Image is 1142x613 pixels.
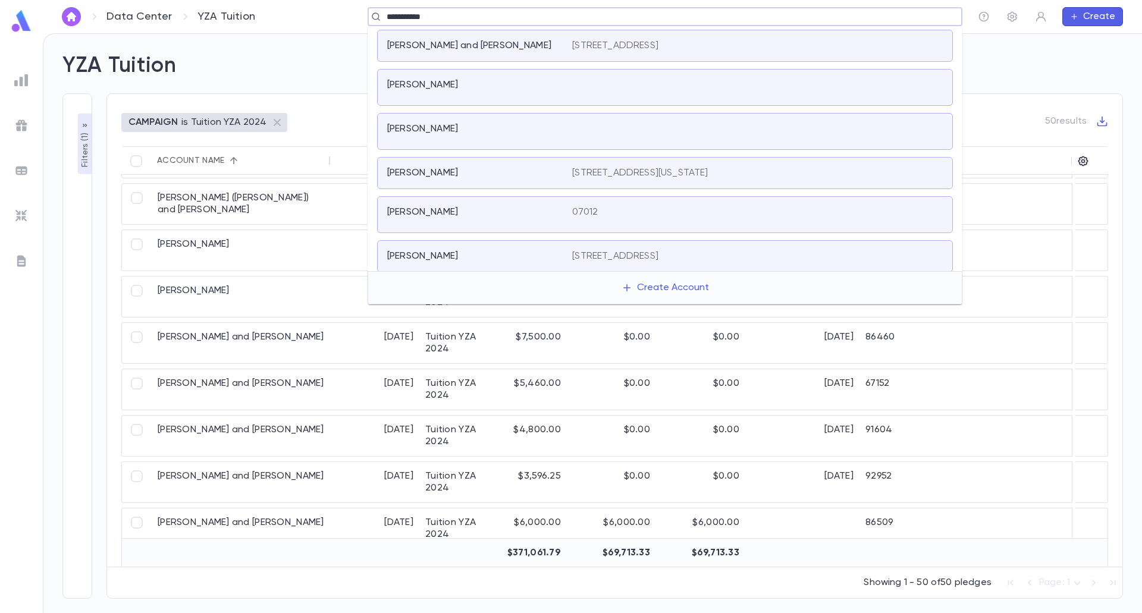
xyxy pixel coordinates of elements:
[152,369,330,410] div: [PERSON_NAME] and [PERSON_NAME]
[1039,578,1070,587] span: Page: 1
[572,250,658,262] p: [STREET_ADDRESS]
[656,508,745,549] div: $6,000.00
[1062,7,1123,26] button: Create
[387,250,458,262] p: [PERSON_NAME]
[14,164,29,178] img: batches_grey.339ca447c9d9533ef1741baa751efc33.svg
[864,577,991,589] p: Showing 1 - 50 of 50 pledges
[330,508,419,549] div: [DATE]
[745,462,859,502] div: [DATE]
[152,508,330,549] div: [PERSON_NAME] and [PERSON_NAME]
[387,167,458,179] p: [PERSON_NAME]
[503,508,567,549] div: $6,000.00
[330,462,419,502] div: [DATE]
[503,539,567,567] div: $371,061.79
[330,369,419,410] div: [DATE]
[859,416,933,456] div: 91604
[567,323,656,363] div: $0.00
[503,369,567,410] div: $5,460.00
[387,40,551,52] p: [PERSON_NAME] and [PERSON_NAME]
[387,79,458,91] p: [PERSON_NAME]
[572,40,658,52] p: [STREET_ADDRESS]
[419,416,503,456] div: Tuition YZA 2024
[567,416,656,456] div: $0.00
[419,462,503,502] div: Tuition YZA 2024
[656,323,745,363] div: $0.00
[224,151,243,170] button: Sort
[152,462,330,502] div: [PERSON_NAME] and [PERSON_NAME]
[656,416,745,456] div: $0.00
[567,508,656,549] div: $6,000.00
[1039,574,1084,592] div: Page: 1
[745,369,859,410] div: [DATE]
[503,323,567,363] div: $7,500.00
[567,462,656,502] div: $0.00
[152,184,330,224] div: [PERSON_NAME] ([PERSON_NAME]) and [PERSON_NAME]
[330,230,419,271] div: [DATE]
[152,323,330,363] div: [PERSON_NAME] and [PERSON_NAME]
[567,539,656,567] div: $69,713.33
[78,114,92,174] button: Filters (1)
[121,113,287,132] div: CAMPAIGNis Tuition YZA 2024
[330,184,419,224] div: [DATE]
[859,462,933,502] div: 92952
[656,462,745,502] div: $0.00
[128,117,178,128] p: CAMPAIGN
[62,53,177,79] h2: YZA Tuition
[330,323,419,363] div: [DATE]
[106,10,172,23] a: Data Center
[503,416,567,456] div: $4,800.00
[572,206,598,218] p: 07012
[503,462,567,502] div: $3,596.25
[152,276,330,317] div: [PERSON_NAME]
[859,369,933,410] div: 67152
[745,323,859,363] div: [DATE]
[387,206,458,218] p: [PERSON_NAME]
[656,369,745,410] div: $0.00
[572,167,708,179] p: [STREET_ADDRESS][US_STATE]
[330,276,419,317] div: [DATE]
[152,416,330,456] div: [PERSON_NAME] and [PERSON_NAME]
[656,539,745,567] div: $69,713.33
[14,254,29,268] img: letters_grey.7941b92b52307dd3b8a917253454ce1c.svg
[330,416,419,456] div: [DATE]
[64,12,79,21] img: home_white.a664292cf8c1dea59945f0da9f25487c.svg
[859,323,933,363] div: 86460
[14,118,29,133] img: campaigns_grey.99e729a5f7ee94e3726e6486bddda8f1.svg
[152,230,330,271] div: [PERSON_NAME]
[1045,115,1087,127] p: 50 results
[612,276,719,299] button: Create Account
[567,369,656,410] div: $0.00
[419,508,503,549] div: Tuition YZA 2024
[14,73,29,87] img: reports_grey.c525e4749d1bce6a11f5fe2a8de1b229.svg
[181,117,266,128] p: is Tuition YZA 2024
[10,10,33,33] img: logo
[745,416,859,456] div: [DATE]
[419,369,503,410] div: Tuition YZA 2024
[14,209,29,223] img: imports_grey.530a8a0e642e233f2baf0ef88e8c9fcb.svg
[419,323,503,363] div: Tuition YZA 2024
[859,508,933,549] div: 86509
[79,130,91,167] p: Filters ( 1 )
[387,123,458,135] p: [PERSON_NAME]
[157,156,224,165] div: Account Name
[197,10,255,23] p: YZA Tuition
